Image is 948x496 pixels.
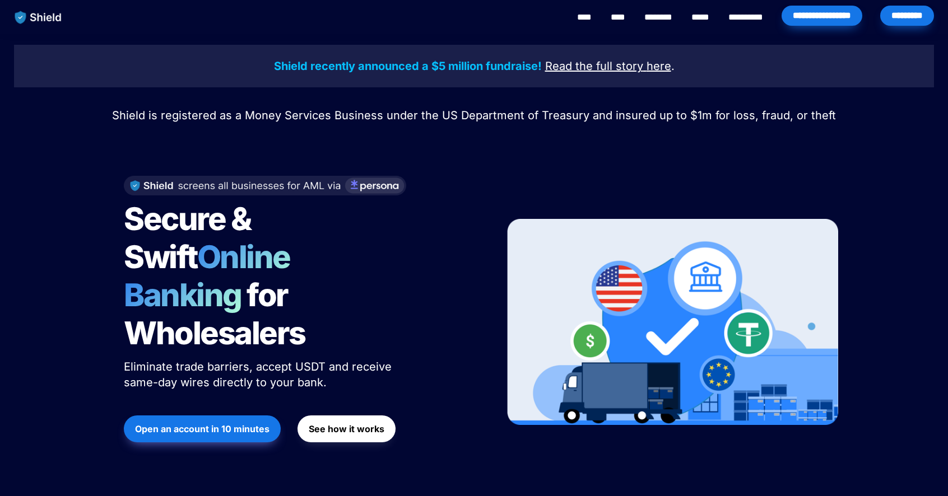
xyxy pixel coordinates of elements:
[545,61,643,72] a: Read the full story
[112,109,836,122] span: Shield is registered as a Money Services Business under the US Department of Treasury and insured...
[671,59,675,73] span: .
[124,410,281,448] a: Open an account in 10 minutes
[274,59,542,73] strong: Shield recently announced a $5 million fundraise!
[545,59,643,73] u: Read the full story
[298,410,396,448] a: See how it works
[124,276,305,352] span: for Wholesalers
[124,415,281,442] button: Open an account in 10 minutes
[135,423,269,434] strong: Open an account in 10 minutes
[124,238,301,314] span: Online Banking
[298,415,396,442] button: See how it works
[124,360,395,389] span: Eliminate trade barriers, accept USDT and receive same-day wires directly to your bank.
[309,423,384,434] strong: See how it works
[647,61,671,72] a: here
[10,6,67,29] img: website logo
[647,59,671,73] u: here
[124,200,256,276] span: Secure & Swift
